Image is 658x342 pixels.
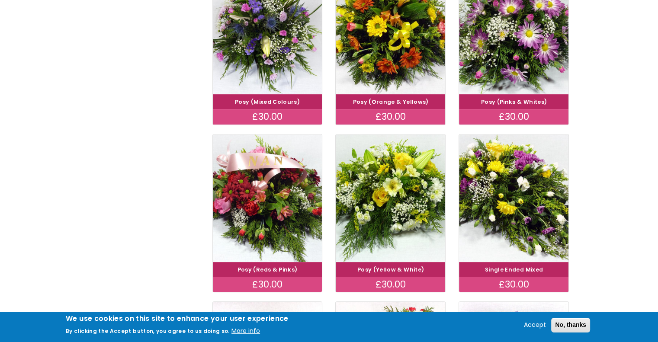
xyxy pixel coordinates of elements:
div: £30.00 [336,277,445,292]
div: £30.00 [459,109,568,125]
button: Accept [520,320,549,330]
a: Posy (Orange & Yellows) [353,98,428,105]
h2: We use cookies on this site to enhance your user experience [66,314,289,323]
a: Posy (Mixed Colours) [235,98,300,105]
div: £30.00 [213,277,322,292]
p: By clicking the Accept button, you agree to us doing so. [66,327,230,335]
a: Posy (Yellow & White) [357,266,424,273]
div: £30.00 [213,109,322,125]
img: Posy (Reds & Pinks) [213,134,322,262]
img: Single Ended Mixed [459,134,568,262]
a: Single Ended Mixed [485,266,543,273]
div: £30.00 [336,109,445,125]
button: More info [231,326,260,336]
a: Posy (Reds & Pinks) [238,266,298,273]
div: £30.00 [459,277,568,292]
button: No, thanks [551,318,590,332]
img: Posy (Yellow & White) [336,134,445,262]
a: Posy (Pinks & Whites) [481,98,547,105]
